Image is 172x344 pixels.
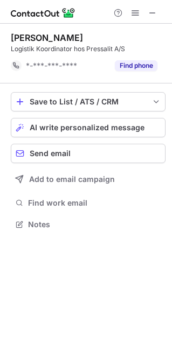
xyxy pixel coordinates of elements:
button: Add to email campaign [11,170,166,189]
button: save-profile-one-click [11,92,166,111]
img: ContactOut v5.3.10 [11,6,75,19]
button: AI write personalized message [11,118,166,137]
button: Reveal Button [115,60,157,71]
div: Save to List / ATS / CRM [30,97,147,106]
span: Notes [28,220,161,229]
span: Add to email campaign [29,175,115,184]
span: Find work email [28,198,161,208]
div: [PERSON_NAME] [11,32,83,43]
button: Notes [11,217,166,232]
button: Send email [11,144,166,163]
span: AI write personalized message [30,123,145,132]
button: Find work email [11,195,166,210]
div: Logistik Koordinator hos Pressalit A/S [11,44,166,54]
span: Send email [30,149,71,158]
